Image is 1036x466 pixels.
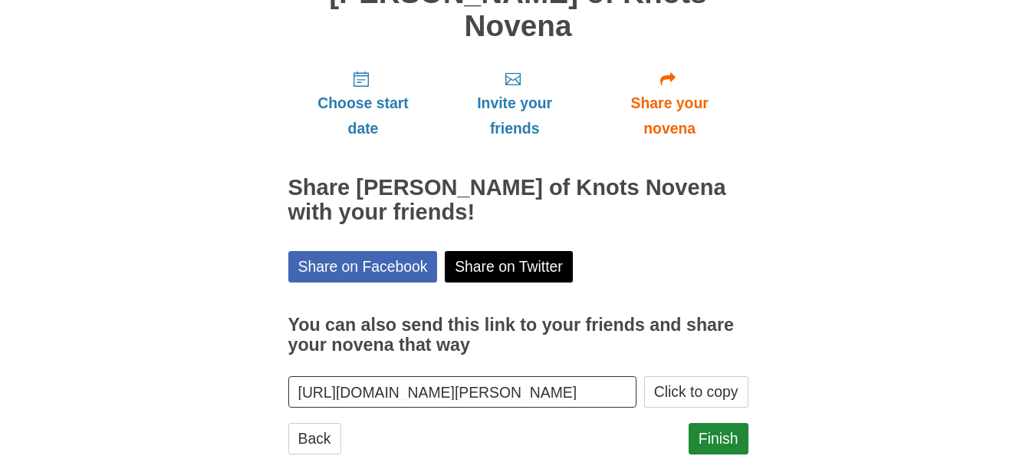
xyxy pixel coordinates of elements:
span: Choose start date [304,91,423,141]
a: Share on Twitter [445,251,573,283]
a: Back [288,423,341,454]
a: Invite your friends [438,58,590,149]
span: Invite your friends [453,91,575,141]
a: Share your novena [591,58,748,149]
button: Click to copy [644,376,748,408]
h3: You can also send this link to your friends and share your novena that way [288,316,748,355]
a: Choose start date [288,58,439,149]
a: Finish [689,423,748,454]
h2: Share [PERSON_NAME] of Knots Novena with your friends! [288,176,748,225]
a: Share on Facebook [288,251,438,283]
span: Share your novena [607,91,733,141]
